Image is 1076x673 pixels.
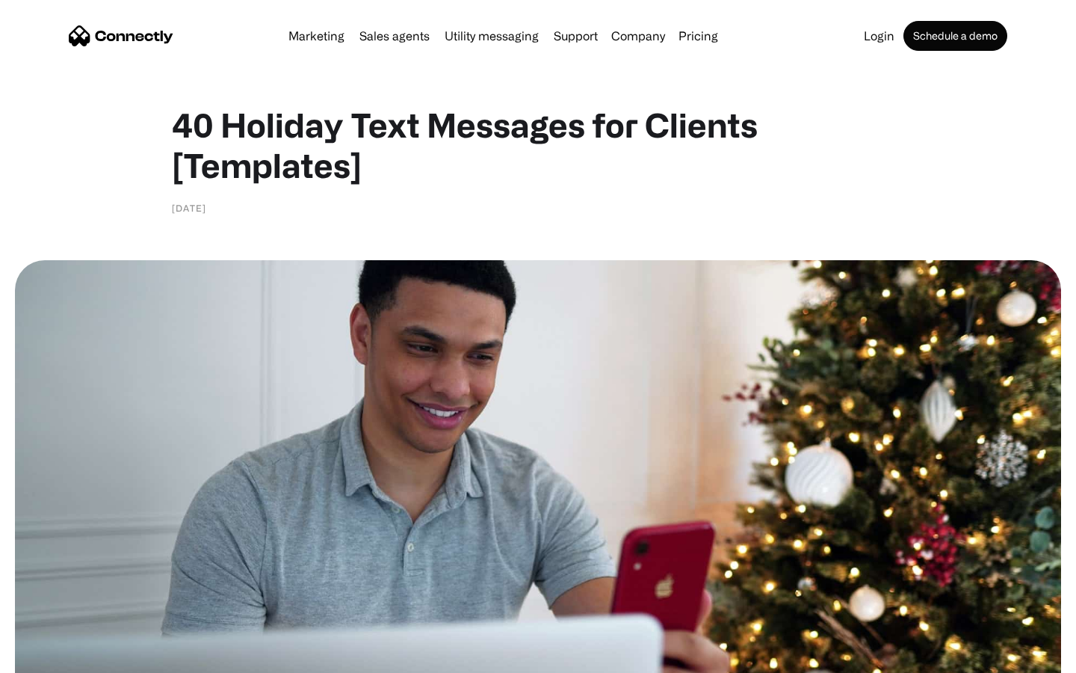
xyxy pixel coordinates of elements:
a: Schedule a demo [903,21,1007,51]
a: Pricing [672,30,724,42]
div: Company [607,25,670,46]
div: [DATE] [172,200,206,215]
aside: Language selected: English [15,647,90,668]
div: Company [611,25,665,46]
a: Utility messaging [439,30,545,42]
a: home [69,25,173,47]
a: Marketing [282,30,350,42]
a: Support [548,30,604,42]
ul: Language list [30,647,90,668]
a: Sales agents [353,30,436,42]
h1: 40 Holiday Text Messages for Clients [Templates] [172,105,904,185]
a: Login [858,30,900,42]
